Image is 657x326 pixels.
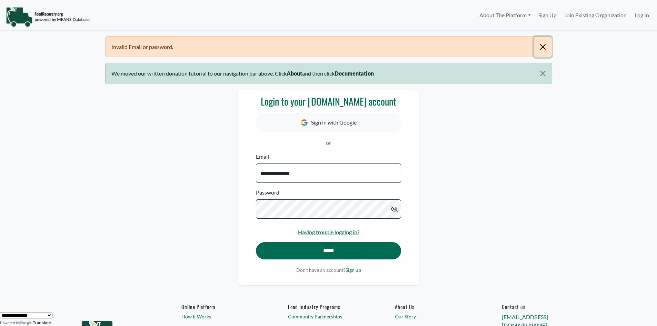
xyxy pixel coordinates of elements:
a: Log In [631,8,653,22]
img: Google Translate [20,321,33,326]
h6: Online Platform [181,304,262,310]
label: Email [256,152,269,161]
b: Documentation [335,70,374,77]
button: Close [534,63,551,84]
a: Sign Up [535,8,560,22]
div: We moved our written donation tutorial to our navigation bar above. Click and then click [105,63,552,84]
label: Password [256,188,279,197]
h6: Food Industry Programs [288,304,369,310]
a: About The Platform [475,8,534,22]
button: Close [534,37,551,57]
div: Invalid Email or password. [105,36,552,57]
h6: Contact us [502,304,583,310]
b: About [287,70,302,77]
a: Translate [20,320,51,325]
h3: Login to your [DOMAIN_NAME] account [256,96,401,107]
button: Sign in with Google [256,113,401,132]
p: or [256,139,401,147]
a: Having trouble logging in? [298,229,359,235]
a: Sign up [346,267,361,273]
img: NavigationLogo_FoodRecovery-91c16205cd0af1ed486a0f1a7774a6544ea792ac00100771e7dd3ec7c0e58e41.png [6,7,90,27]
img: Google Icon [301,119,308,126]
a: Join Existing Organization [560,8,630,22]
a: About Us [395,304,476,310]
p: Don't have an account? [256,266,401,274]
